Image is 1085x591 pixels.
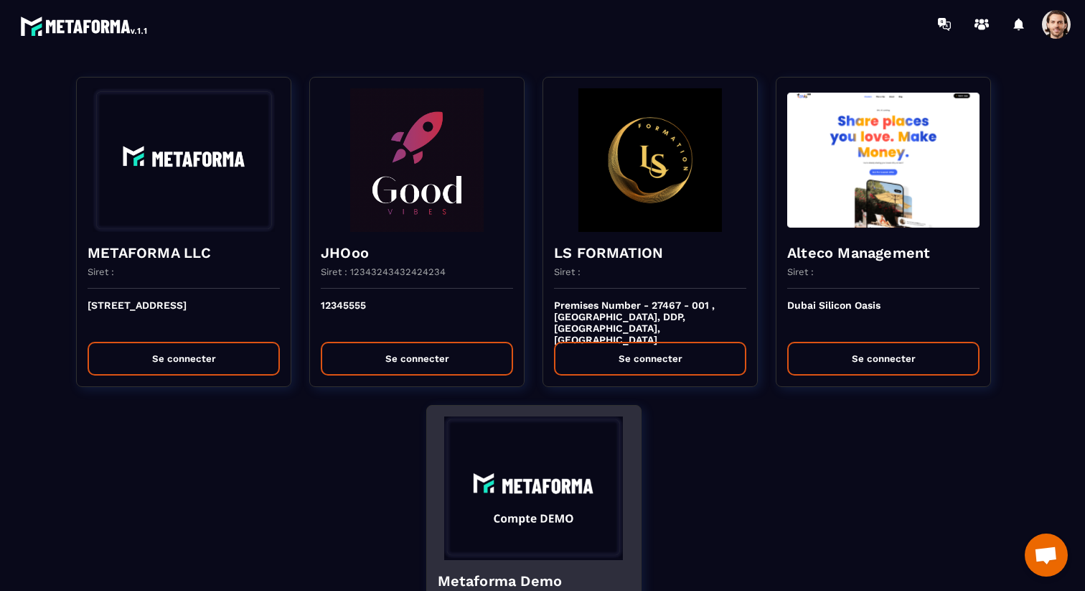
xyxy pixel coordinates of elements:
[787,88,980,232] img: funnel-background
[438,571,630,591] h4: Metaforma Demo
[554,243,746,263] h4: LS FORMATION
[88,299,280,331] p: [STREET_ADDRESS]
[321,266,446,277] p: Siret : 12343243432424234
[88,88,280,232] img: funnel-background
[1025,534,1068,577] a: Ouvrir le chat
[321,342,513,376] button: Se connecter
[321,243,513,263] h4: JHOoo
[88,243,280,263] h4: METAFORMA LLC
[88,342,280,376] button: Se connecter
[321,299,513,331] p: 12345555
[554,342,746,376] button: Se connecter
[787,299,980,331] p: Dubai Silicon Oasis
[438,417,630,560] img: funnel-background
[554,299,746,331] p: Premises Number - 27467 - 001 , [GEOGRAPHIC_DATA], DDP, [GEOGRAPHIC_DATA], [GEOGRAPHIC_DATA]
[554,88,746,232] img: funnel-background
[321,88,513,232] img: funnel-background
[88,266,114,277] p: Siret :
[787,243,980,263] h4: Alteco Management
[787,266,814,277] p: Siret :
[20,13,149,39] img: logo
[787,342,980,376] button: Se connecter
[554,266,581,277] p: Siret :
